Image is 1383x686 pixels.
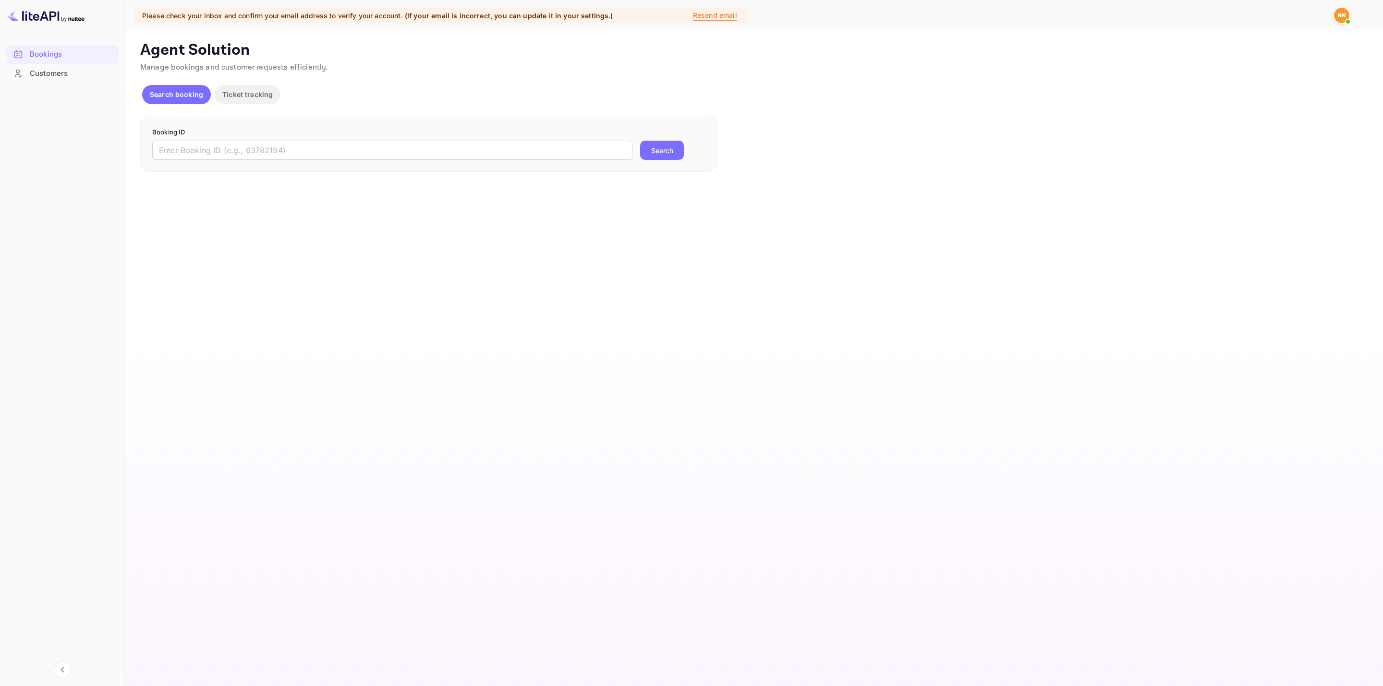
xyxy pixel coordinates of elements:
p: Ticket tracking [222,89,273,99]
p: Resend email [693,10,737,21]
button: Search [640,141,684,160]
img: LiteAPI logo [8,8,85,23]
a: Customers [6,64,119,82]
p: Agent Solution [140,41,1366,60]
a: Bookings [6,45,119,63]
span: (If your email is incorrect, you can update it in your settings.) [405,12,613,20]
div: Customers [6,64,119,83]
p: Search booking [150,89,203,99]
span: Manage bookings and customer requests efficiently. [140,62,328,72]
input: Enter Booking ID (e.g., 63782194) [152,141,632,160]
span: Please check your inbox and confirm your email address to verify your account. [142,12,403,20]
div: Customers [30,68,114,79]
div: Bookings [30,49,114,60]
div: Bookings [6,45,119,64]
img: N/A N/A [1334,8,1349,23]
p: Booking ID [152,128,704,137]
button: Collapse navigation [54,661,71,678]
